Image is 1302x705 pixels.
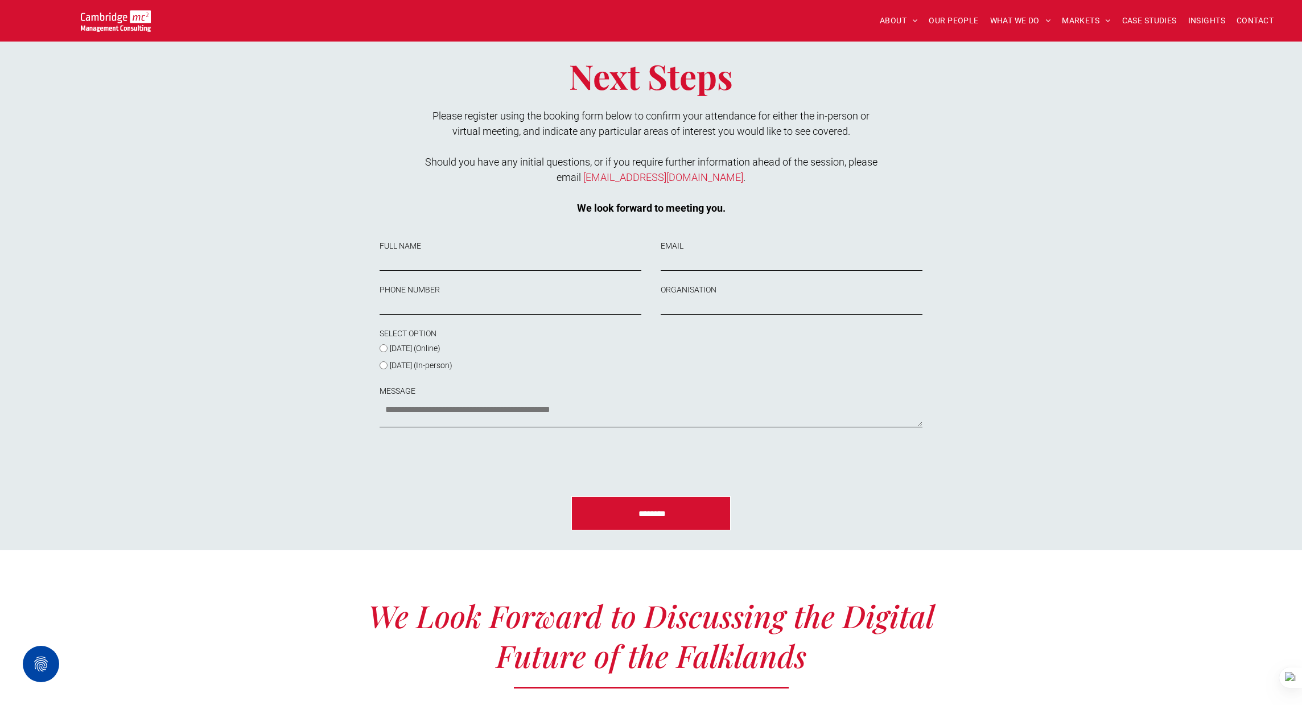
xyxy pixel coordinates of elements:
span: . [743,171,745,183]
a: CONTACT [1231,12,1279,30]
strong: We look forward to meeting you. [577,202,726,214]
span: [DATE] (Online) [390,344,440,353]
a: ABOUT [874,12,924,30]
a: WHAT WE DO [984,12,1057,30]
label: SELECT OPTION [380,328,548,340]
span: Should you have any initial questions, or if you require further information ahead of the session... [425,156,877,183]
a: MARKETS [1056,12,1116,30]
iframe: reCAPTCHA [380,440,553,485]
span: [DATE] (In-person) [390,361,452,370]
span: Please register using the booking form below to confirm your attendance for either the in-person ... [432,110,870,137]
label: MESSAGE [380,385,922,397]
label: ORGANISATION [661,284,922,296]
input: [DATE] (Online) [380,344,388,352]
label: FULL NAME [380,240,641,252]
label: EMAIL [661,240,922,252]
a: INSIGHTS [1182,12,1231,30]
a: OUR PEOPLE [923,12,984,30]
img: Go to Homepage [81,10,151,32]
a: [EMAIL_ADDRESS][DOMAIN_NAME] [583,171,743,183]
span: Next Steps [569,53,733,98]
input: [DATE] (In-person) [380,361,388,369]
label: PHONE NUMBER [380,284,641,296]
span: We Look Forward to Discussing the Digital Future of the Falklands [368,595,934,676]
a: CASE STUDIES [1116,12,1182,30]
